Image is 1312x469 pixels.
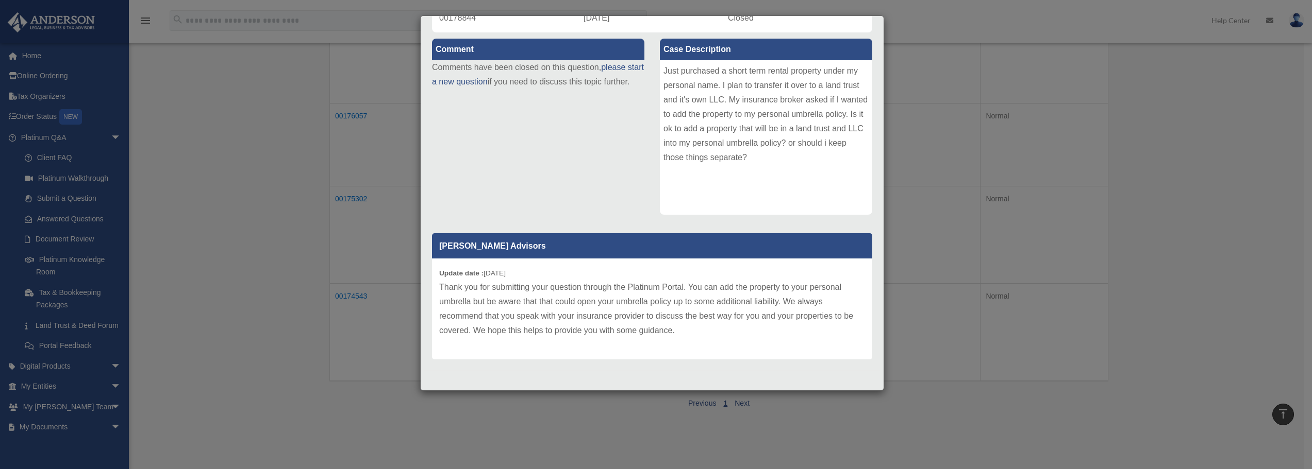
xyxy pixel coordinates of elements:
p: Comments have been closed on this question, if you need to discuss this topic further. [432,60,644,89]
span: Closed [728,13,754,22]
label: Case Description [660,39,872,60]
label: Comment [432,39,644,60]
small: [DATE] [439,269,506,277]
p: [PERSON_NAME] Advisors [432,233,872,258]
b: Update date : [439,269,484,277]
p: Thank you for submitting your question through the Platinum Portal. You can add the property to y... [439,280,865,338]
span: [DATE] [584,13,609,22]
a: please start a new question [432,63,644,86]
span: 00178844 [439,13,476,22]
div: Just purchased a short term rental property under my personal name. I plan to transfer it over to... [660,60,872,215]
